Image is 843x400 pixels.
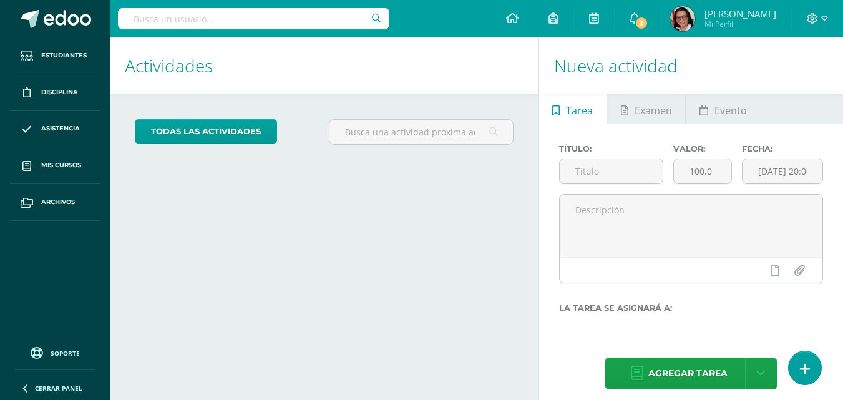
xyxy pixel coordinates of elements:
input: Fecha de entrega [743,159,822,183]
h1: Nueva actividad [554,37,828,94]
span: Tarea [566,95,593,125]
a: Archivos [10,184,100,221]
span: Agregar tarea [648,358,728,389]
span: Cerrar panel [35,384,82,393]
input: Busca un usuario... [118,8,389,29]
span: Archivos [41,197,75,207]
h1: Actividades [125,37,524,94]
span: Evento [714,95,747,125]
input: Puntos máximos [674,159,731,183]
a: Tarea [539,94,607,124]
label: Título: [559,144,663,154]
span: 3 [635,16,648,30]
input: Título [560,159,663,183]
a: todas las Actividades [135,119,277,144]
span: Estudiantes [41,51,87,61]
label: La tarea se asignará a: [559,303,823,313]
a: Estudiantes [10,37,100,74]
a: Disciplina [10,74,100,111]
a: Soporte [15,344,95,361]
a: Mis cursos [10,147,100,184]
span: Soporte [51,349,80,358]
label: Fecha: [742,144,823,154]
span: Examen [635,95,672,125]
span: Disciplina [41,87,78,97]
input: Busca una actividad próxima aquí... [329,120,512,144]
span: Asistencia [41,124,80,134]
span: [PERSON_NAME] [704,7,776,20]
label: Valor: [673,144,732,154]
a: Asistencia [10,111,100,148]
a: Examen [607,94,685,124]
span: Mi Perfil [704,19,776,29]
img: 073ab9fb05eb5e4f9239493c9ec9f7a2.png [670,6,695,31]
a: Evento [686,94,760,124]
span: Mis cursos [41,160,81,170]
